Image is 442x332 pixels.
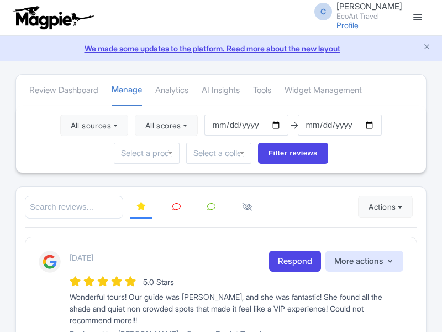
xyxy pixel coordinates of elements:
button: All sources [60,115,128,137]
a: Review Dashboard [29,75,98,106]
a: Profile [336,20,359,30]
img: logo-ab69f6fb50320c5b225c76a69d11143b.png [10,6,96,30]
a: Widget Management [285,75,362,106]
button: All scores [135,115,198,137]
a: C [PERSON_NAME] EcoArt Travel [308,2,402,20]
a: We made some updates to the platform. Read more about the new layout [7,43,435,54]
a: Respond [269,251,321,272]
small: EcoArt Travel [336,13,402,20]
a: AI Insights [202,75,240,106]
button: Actions [358,196,413,218]
a: Tools [253,75,271,106]
a: Manage [112,75,142,106]
span: 5.0 Stars [143,277,174,287]
a: Analytics [155,75,188,106]
input: Search reviews... [25,196,123,219]
p: [DATE] [70,252,93,263]
button: More actions [325,251,403,272]
span: [PERSON_NAME] [336,1,402,12]
button: Close announcement [423,41,431,54]
div: Wonderful tours! Our guide was [PERSON_NAME], and she was fantastic! She found all the shade and ... [70,291,403,326]
input: Filter reviews [258,143,328,164]
input: Select a collection [193,148,244,158]
input: Select a product [121,148,172,158]
span: C [314,3,332,20]
img: Google Logo [39,251,61,273]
